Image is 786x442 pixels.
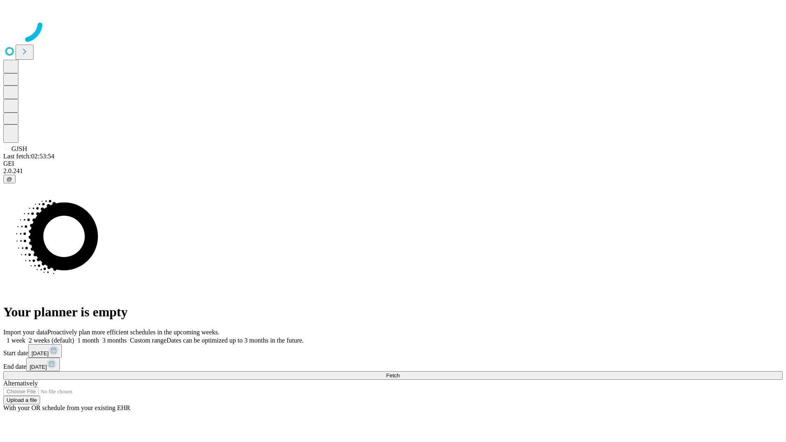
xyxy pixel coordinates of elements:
[386,372,400,379] span: Fetch
[29,364,47,370] span: [DATE]
[28,344,62,358] button: [DATE]
[167,337,304,344] span: Dates can be optimized up to 3 months in the future.
[11,145,27,152] span: GJSH
[3,153,54,160] span: Last fetch: 02:53:54
[47,329,219,336] span: Proactively plan more efficient schedules in the upcoming weeks.
[3,380,38,387] span: Alternatively
[130,337,166,344] span: Custom range
[77,337,99,344] span: 1 month
[7,176,12,182] span: @
[3,329,47,336] span: Import your data
[3,167,783,175] div: 2.0.241
[3,396,40,404] button: Upload a file
[29,337,74,344] span: 2 weeks (default)
[3,404,130,411] span: With your OR schedule from your existing EHR
[7,337,25,344] span: 1 week
[3,175,16,183] button: @
[26,358,60,371] button: [DATE]
[3,304,783,320] h1: Your planner is empty
[32,350,49,356] span: [DATE]
[3,160,783,167] div: GEI
[102,337,126,344] span: 3 months
[3,371,783,380] button: Fetch
[3,358,783,371] div: End date
[3,344,783,358] div: Start date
